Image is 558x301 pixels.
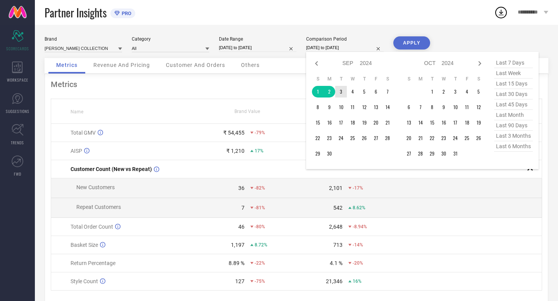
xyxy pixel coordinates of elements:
th: Monday [324,76,335,82]
div: 36 [238,185,245,191]
th: Friday [461,76,473,82]
span: 8.62% [353,205,365,210]
td: Fri Oct 04 2024 [461,86,473,97]
td: Tue Oct 15 2024 [426,117,438,128]
td: Mon Oct 07 2024 [415,101,426,113]
div: Open download list [494,5,508,19]
span: last 90 days [494,120,533,131]
th: Sunday [403,76,415,82]
span: last month [494,110,533,120]
td: Mon Oct 28 2024 [415,148,426,159]
span: Repeat Customers [76,204,121,210]
td: Fri Oct 11 2024 [461,101,473,113]
td: Sun Sep 29 2024 [312,148,324,159]
th: Sunday [312,76,324,82]
span: Customer Count (New vs Repeat) [71,166,152,172]
span: Customer And Orders [166,62,225,68]
span: Revenue And Pricing [93,62,150,68]
td: Tue Oct 01 2024 [426,86,438,97]
td: Wed Sep 11 2024 [347,101,358,113]
span: -8.94% [353,224,367,229]
div: 713 [333,242,343,248]
td: Sun Sep 08 2024 [312,101,324,113]
span: -80% [255,224,265,229]
span: -79% [255,130,265,135]
td: Mon Oct 21 2024 [415,132,426,144]
th: Saturday [473,76,484,82]
td: Sun Oct 13 2024 [403,117,415,128]
div: Brand [45,36,122,42]
div: Next month [475,59,484,68]
span: 17% [255,148,263,154]
td: Fri Oct 25 2024 [461,132,473,144]
span: -75% [255,279,265,284]
td: Mon Sep 16 2024 [324,117,335,128]
div: ₹ 54,455 [223,130,245,136]
th: Thursday [358,76,370,82]
div: 8.89 % [229,260,245,266]
div: 4.1 % [330,260,343,266]
span: -82% [255,185,265,191]
td: Tue Oct 22 2024 [426,132,438,144]
div: ₹ 1,210 [226,148,245,154]
input: Select date range [219,44,296,52]
div: 542 [333,205,343,211]
td: Sat Sep 14 2024 [382,101,393,113]
td: Mon Sep 09 2024 [324,101,335,113]
div: 46 [238,224,245,230]
span: Return Percentage [71,260,115,266]
div: Comparison Period [306,36,384,42]
th: Friday [370,76,382,82]
span: WORKSPACE [7,77,28,83]
td: Sat Sep 28 2024 [382,132,393,144]
div: Previous month [312,59,321,68]
td: Sat Oct 12 2024 [473,101,484,113]
th: Thursday [449,76,461,82]
div: 21,346 [326,278,343,284]
div: Metrics [51,80,542,89]
td: Fri Oct 18 2024 [461,117,473,128]
span: Name [71,109,83,115]
td: Wed Sep 18 2024 [347,117,358,128]
input: Select comparison period [306,44,384,52]
span: Brand Value [234,109,260,114]
td: Thu Sep 19 2024 [358,117,370,128]
span: -17% [353,185,363,191]
span: Total Order Count [71,224,113,230]
td: Mon Sep 30 2024 [324,148,335,159]
span: -20% [353,260,363,266]
td: Sun Oct 27 2024 [403,148,415,159]
td: Fri Sep 13 2024 [370,101,382,113]
td: Fri Sep 06 2024 [370,86,382,97]
td: Sun Sep 01 2024 [312,86,324,97]
div: Date Range [219,36,296,42]
div: 2,648 [329,224,343,230]
td: Thu Oct 24 2024 [449,132,461,144]
td: Sat Oct 05 2024 [473,86,484,97]
td: Wed Sep 25 2024 [347,132,358,144]
span: last 3 months [494,131,533,141]
span: SCORECARDS [6,46,29,51]
td: Wed Oct 30 2024 [438,148,449,159]
div: 1,197 [231,242,245,248]
td: Mon Sep 23 2024 [324,132,335,144]
td: Sat Sep 21 2024 [382,117,393,128]
td: Thu Oct 10 2024 [449,101,461,113]
td: Wed Sep 04 2024 [347,86,358,97]
td: Mon Sep 02 2024 [324,86,335,97]
span: last 15 days [494,79,533,89]
span: last week [494,68,533,79]
div: Category [132,36,209,42]
td: Wed Oct 16 2024 [438,117,449,128]
span: -81% [255,205,265,210]
td: Thu Sep 26 2024 [358,132,370,144]
span: Partner Insights [45,5,107,21]
td: Fri Sep 27 2024 [370,132,382,144]
span: Style Count [71,278,98,284]
span: -14% [353,242,363,248]
span: New Customers [76,184,115,190]
td: Sun Sep 15 2024 [312,117,324,128]
span: last 45 days [494,99,533,110]
td: Wed Oct 02 2024 [438,86,449,97]
td: Sat Sep 07 2024 [382,86,393,97]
